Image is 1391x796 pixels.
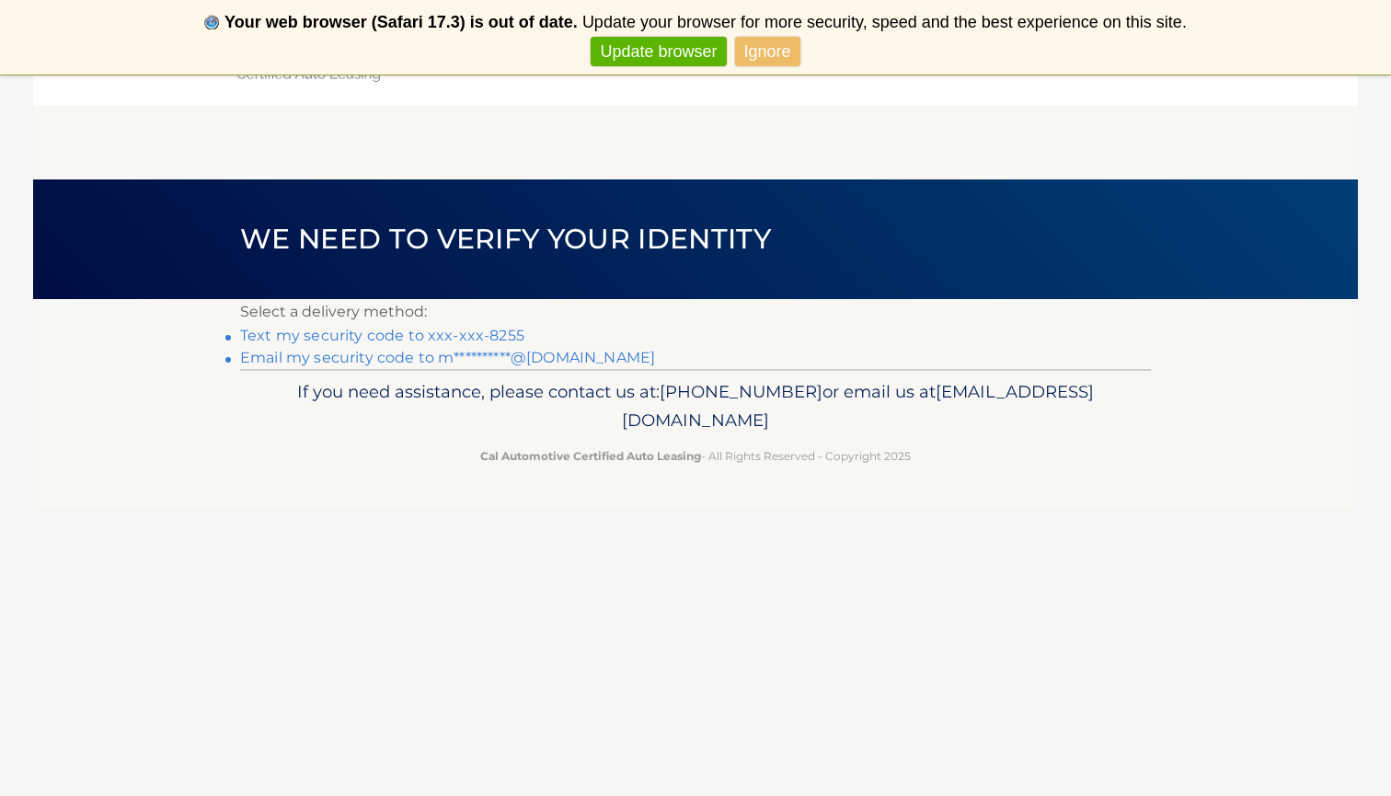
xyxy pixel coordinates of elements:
a: Ignore [735,37,800,67]
span: We need to verify your identity [240,222,771,256]
p: If you need assistance, please contact us at: or email us at [252,377,1139,436]
span: [PHONE_NUMBER] [660,381,822,402]
a: Update browser [591,37,726,67]
p: Select a delivery method: [240,299,1151,325]
a: Text my security code to xxx-xxx-8255 [240,327,524,344]
span: Update your browser for more security, speed and the best experience on this site. [582,13,1187,31]
a: Email my security code to m**********@[DOMAIN_NAME] [240,349,655,366]
strong: Cal Automotive Certified Auto Leasing [480,449,701,463]
b: Your web browser (Safari 17.3) is out of date. [224,13,578,31]
p: - All Rights Reserved - Copyright 2025 [252,446,1139,466]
